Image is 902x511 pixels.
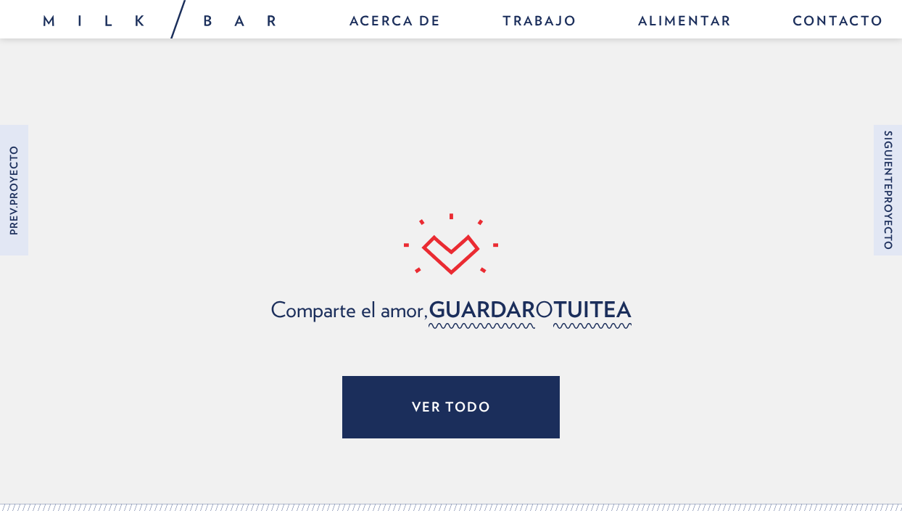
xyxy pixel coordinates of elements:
[8,145,20,205] em: Proyecto
[33,297,869,329] p: Comparte el amor, O
[624,7,746,38] a: Alimentar
[778,7,884,38] a: contacto
[335,7,456,38] a: acerca de
[882,190,894,250] em: PROYECTO
[553,297,632,329] a: TUITEA
[429,297,535,329] a: Guardar
[488,7,592,38] a: TRABAJO
[342,376,560,438] a: ver todo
